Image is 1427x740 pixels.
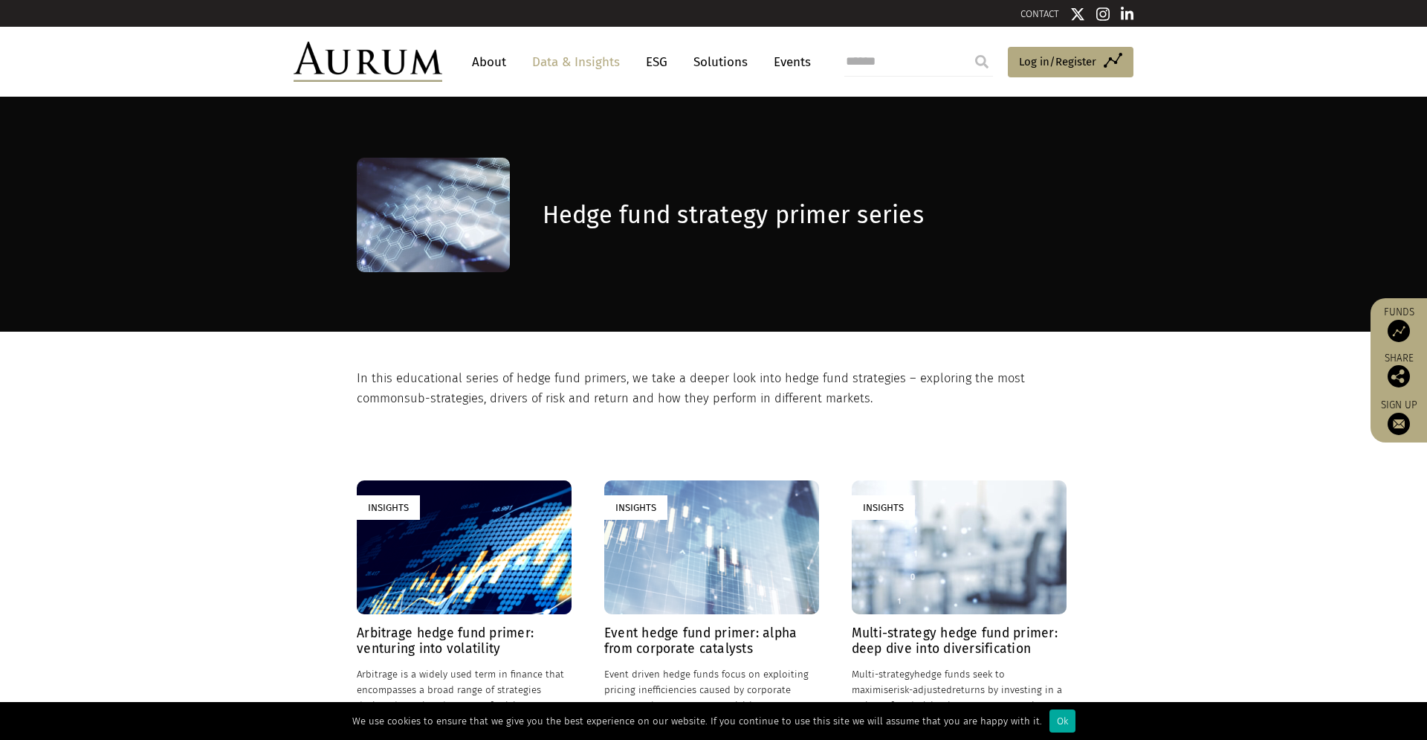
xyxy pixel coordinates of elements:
[852,495,915,520] div: Insights
[638,48,675,76] a: ESG
[525,48,627,76] a: Data & Insights
[852,669,914,680] span: Multi-strategy
[357,666,572,730] p: Arbitrage is a widely used term in finance that encompasses a broad range of strategies designed ...
[604,625,819,657] h4: Event hedge fund primer: alpha from corporate catalysts
[404,391,484,405] span: sub-strategies
[766,48,811,76] a: Events
[357,625,572,657] h4: Arbitrage hedge fund primer: venturing into volatility
[1020,8,1059,19] a: CONTACT
[1378,306,1420,342] a: Funds
[604,495,667,520] div: Insights
[1096,7,1110,22] img: Instagram icon
[852,666,1067,730] p: hedge funds seek to maximise returns by investing in a variety of underlying investment strategie...
[1388,365,1410,387] img: Share this post
[1378,399,1420,435] a: Sign up
[357,495,420,520] div: Insights
[294,42,442,82] img: Aurum
[1070,7,1085,22] img: Twitter icon
[967,47,997,77] input: Submit
[1121,7,1134,22] img: Linkedin icon
[893,684,952,695] span: risk-adjusted
[1388,320,1410,342] img: Access Funds
[543,201,1067,230] h1: Hedge fund strategy primer series
[357,369,1067,408] p: In this educational series of hedge fund primers, we take a deeper look into hedge fund strategie...
[1388,413,1410,435] img: Sign up to our newsletter
[686,48,755,76] a: Solutions
[1008,47,1133,78] a: Log in/Register
[465,48,514,76] a: About
[604,666,819,730] p: Event driven hedge funds focus on exploiting pricing inefficiencies caused by corporate events su...
[1378,353,1420,387] div: Share
[1049,710,1075,733] div: Ok
[1019,53,1096,71] span: Log in/Register
[852,625,1067,657] h4: Multi-strategy hedge fund primer: deep dive into diversification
